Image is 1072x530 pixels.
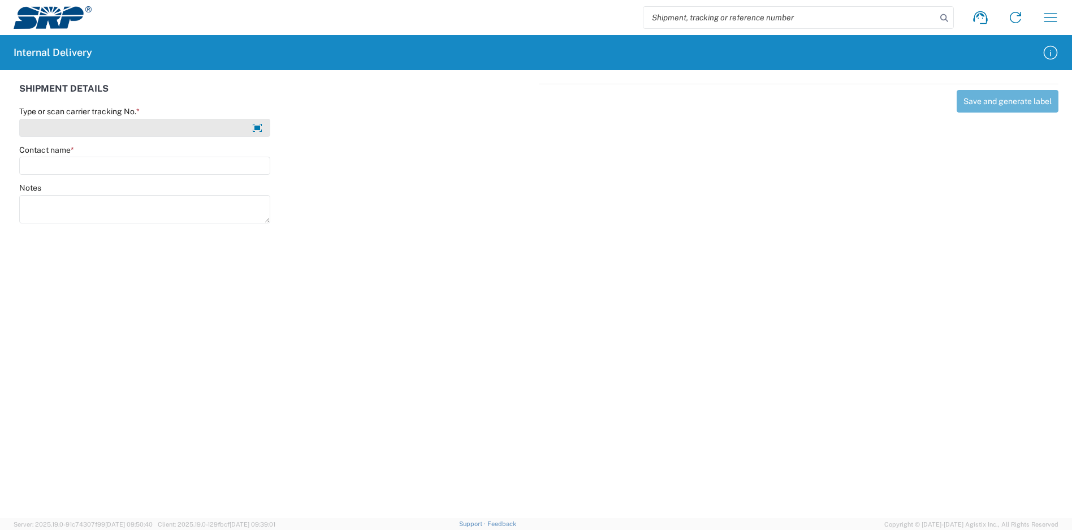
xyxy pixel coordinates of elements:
[19,183,41,193] label: Notes
[487,520,516,527] a: Feedback
[884,519,1058,529] span: Copyright © [DATE]-[DATE] Agistix Inc., All Rights Reserved
[19,84,533,106] div: SHIPMENT DETAILS
[105,521,153,528] span: [DATE] 09:50:40
[14,46,92,59] h2: Internal Delivery
[19,145,74,155] label: Contact name
[459,520,487,527] a: Support
[14,6,92,29] img: srp
[230,521,275,528] span: [DATE] 09:39:01
[643,7,936,28] input: Shipment, tracking or reference number
[19,106,140,117] label: Type or scan carrier tracking No.
[158,521,275,528] span: Client: 2025.19.0-129fbcf
[14,521,153,528] span: Server: 2025.19.0-91c74307f99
